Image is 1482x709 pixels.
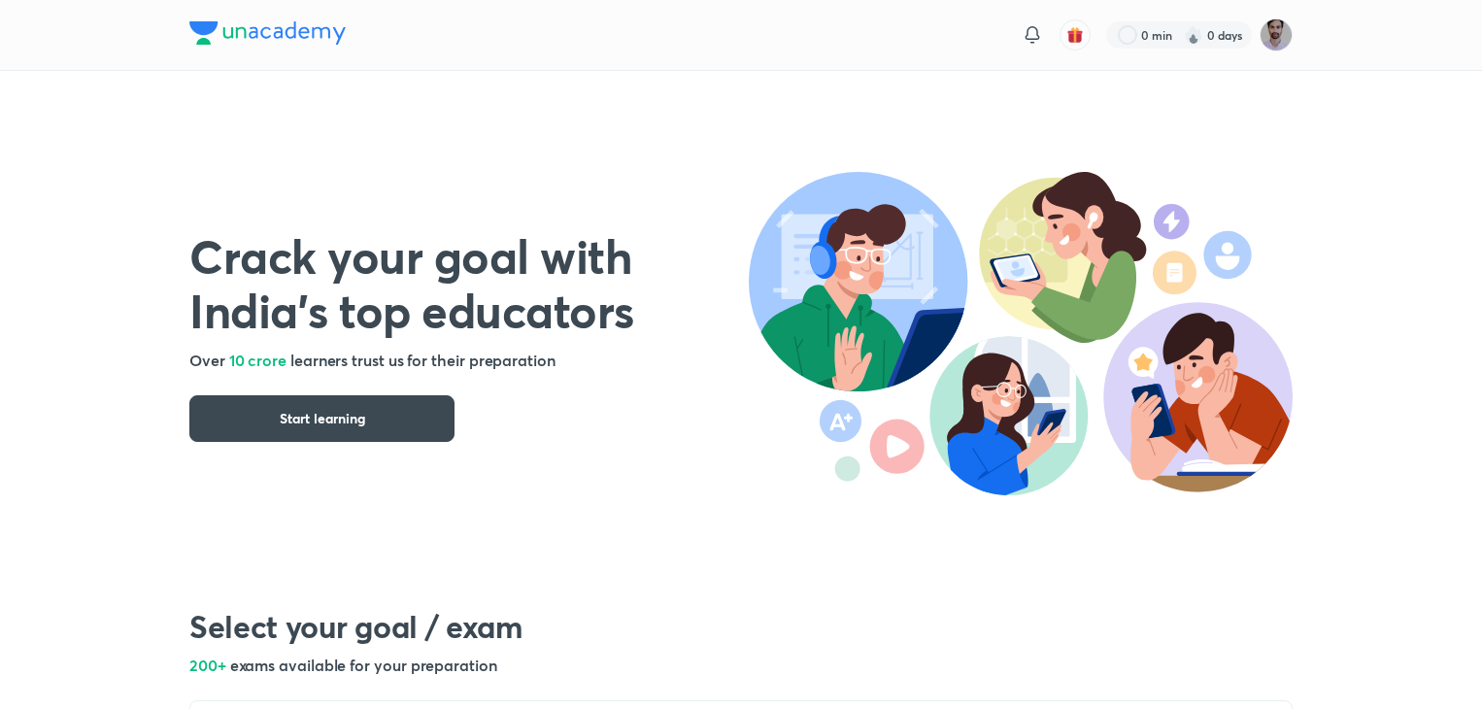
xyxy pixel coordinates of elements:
[1066,26,1084,44] img: avatar
[1184,25,1203,45] img: streak
[189,349,749,372] h5: Over learners trust us for their preparation
[229,350,286,370] span: 10 crore
[1060,19,1091,51] button: avatar
[189,21,346,50] a: Company Logo
[189,607,1293,646] h2: Select your goal / exam
[189,395,455,442] button: Start learning
[189,228,749,337] h1: Crack your goal with India’s top educators
[280,409,365,428] span: Start learning
[189,654,1293,677] h5: 200+
[230,655,497,675] span: exams available for your preparation
[1260,18,1293,51] img: Nikhil pandey
[749,172,1293,495] img: header
[189,21,346,45] img: Company Logo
